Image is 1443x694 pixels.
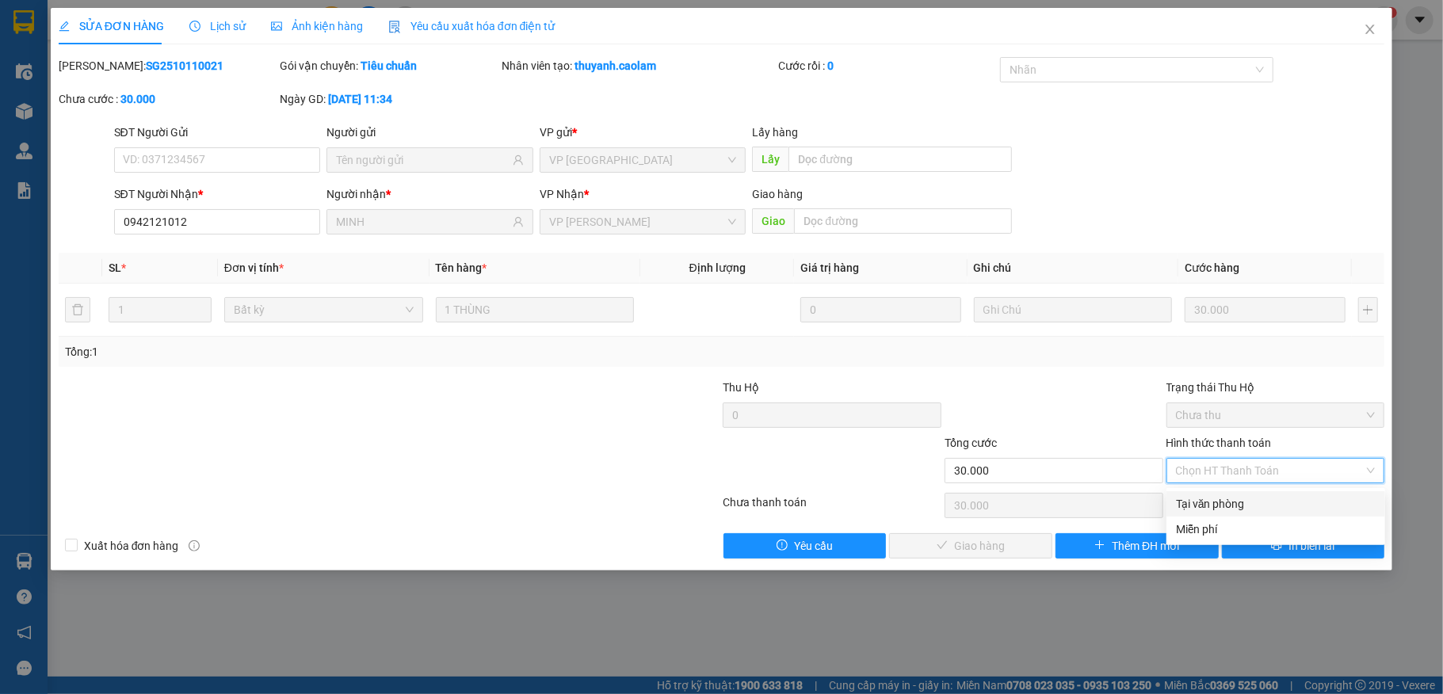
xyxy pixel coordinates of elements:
div: Người nhận [326,185,533,203]
b: Tiêu chuẩn [361,59,417,72]
div: Nhân viên tạo: [502,57,775,74]
input: Dọc đường [788,147,1012,172]
span: Ảnh kiện hàng [271,20,363,32]
span: VP Sài Gòn [549,148,737,172]
span: Cước hàng [1185,261,1239,274]
span: Lấy hàng [752,126,798,139]
input: 0 [1185,297,1345,322]
button: plus [1358,297,1379,322]
span: Yêu cầu xuất hóa đơn điện tử [388,20,555,32]
span: Xuất hóa đơn hàng [78,537,185,555]
div: Trạng thái Thu Hộ [1166,379,1385,396]
span: Lịch sử [189,20,246,32]
th: Ghi chú [968,253,1179,284]
span: Đơn vị tính [224,261,284,274]
span: info-circle [189,540,200,551]
b: 0 [827,59,834,72]
span: In biên lai [1288,537,1334,555]
button: Close [1348,8,1392,52]
div: Chưa thanh toán [721,494,943,521]
span: Chọn HT Thanh Toán [1176,459,1376,482]
img: icon [388,21,401,33]
div: Người gửi [326,124,533,141]
div: Cước rồi : [778,57,997,74]
span: edit [59,21,70,32]
div: VP gửi [540,124,746,141]
b: 30.000 [120,93,155,105]
span: Giao hàng [752,188,803,200]
div: SĐT Người Gửi [114,124,321,141]
span: VP Phan Thiết [549,210,737,234]
span: Thu Hộ [723,381,759,394]
div: Tổng: 1 [65,343,558,360]
input: Dọc đường [794,208,1012,234]
span: Định lượng [689,261,746,274]
button: printerIn biên lai [1222,533,1385,559]
div: [PERSON_NAME]: [59,57,277,74]
span: user [513,154,524,166]
b: [DATE] 11:34 [328,93,392,105]
div: Tại văn phòng [1176,495,1376,513]
input: Tên người gửi [336,151,510,169]
button: checkGiao hàng [889,533,1052,559]
span: printer [1271,540,1282,552]
b: thuyanh.caolam [575,59,656,72]
span: Tổng cước [945,437,997,449]
span: Tên hàng [436,261,487,274]
button: plusThêm ĐH mới [1056,533,1219,559]
span: Bất kỳ [234,298,414,322]
input: 0 [800,297,960,322]
span: Chưa thu [1176,403,1376,427]
span: clock-circle [189,21,200,32]
button: exclamation-circleYêu cầu [723,533,887,559]
input: Tên người nhận [336,213,510,231]
label: Hình thức thanh toán [1166,437,1272,449]
span: Lấy [752,147,788,172]
input: VD: Bàn, Ghế [436,297,635,322]
div: SĐT Người Nhận [114,185,321,203]
input: Ghi Chú [974,297,1173,322]
div: Chưa cước : [59,90,277,108]
div: Miễn phí [1176,520,1376,538]
button: delete [65,297,90,322]
div: Ngày GD: [280,90,498,108]
span: user [513,216,524,227]
span: close [1364,23,1376,36]
div: Gói vận chuyển: [280,57,498,74]
span: Giao [752,208,794,234]
span: plus [1094,540,1105,552]
span: Yêu cầu [794,537,833,555]
span: VP Nhận [540,188,584,200]
span: picture [271,21,282,32]
span: Thêm ĐH mới [1112,537,1179,555]
span: Giá trị hàng [800,261,859,274]
span: SL [109,261,121,274]
b: SG2510110021 [146,59,223,72]
span: exclamation-circle [777,540,788,552]
span: SỬA ĐƠN HÀNG [59,20,164,32]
